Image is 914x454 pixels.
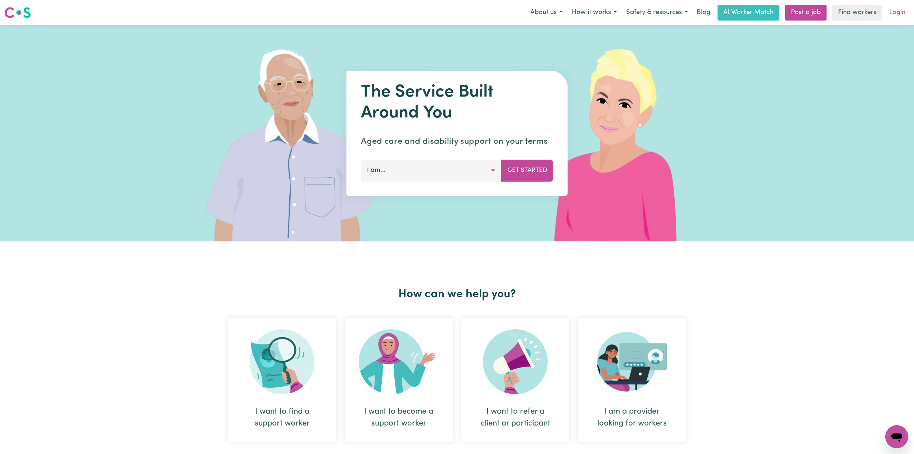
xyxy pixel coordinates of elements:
img: Refer [483,329,548,394]
a: Login [885,5,910,21]
div: I want to become a support worker [362,406,435,429]
img: Search [250,329,315,394]
a: AI Worker Match [718,5,779,21]
p: Aged care and disability support on your terms [361,135,553,148]
div: I want to refer a client or participant [461,318,569,442]
iframe: Button to launch messaging window [885,425,908,448]
button: I am... [361,160,502,181]
a: Careseekers logo [4,4,31,21]
a: Blog [692,5,715,21]
div: I want to refer a client or participant [479,406,552,429]
img: Become Worker [359,329,439,394]
div: I want to become a support worker [345,318,453,442]
a: Find workers [832,5,882,21]
a: Post a job [785,5,827,21]
button: How it works [567,5,621,20]
div: I want to find a support worker [245,406,319,429]
h2: How can we help you? [224,288,690,301]
button: About us [526,5,567,20]
img: Provider [597,329,667,394]
img: Careseekers logo [4,6,31,19]
div: I am a provider looking for workers [578,318,686,442]
div: I am a provider looking for workers [595,406,669,429]
h1: The Service Built Around You [361,82,553,124]
div: I want to find a support worker [228,318,336,442]
button: Safety & resources [621,5,692,20]
button: Get Started [501,160,553,181]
